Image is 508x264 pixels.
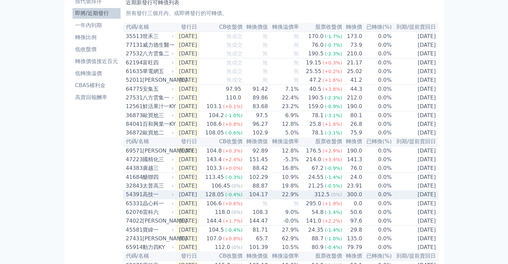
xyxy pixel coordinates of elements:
[325,175,342,180] span: (-1.4%)
[392,102,439,111] td: [DATE]
[323,69,342,74] span: (+0.2%)
[310,129,325,137] div: 78.1
[243,155,268,164] td: 151.45
[362,49,392,58] td: 0.0%
[143,102,173,110] div: 鮮活果汁一KY
[362,85,392,94] td: 0.0%
[307,226,325,234] div: 24.35
[205,120,223,128] div: 108.6
[175,155,200,164] td: [DATE]
[225,113,242,118] span: (-1.0%)
[325,51,342,56] span: (-2.3%)
[268,111,299,120] td: 6.9%
[225,192,242,197] span: (-0.4%)
[72,9,121,17] li: 即將/近期發行
[392,173,439,182] td: [DATE]
[325,227,342,233] span: (-1.4%)
[126,217,141,225] div: 74022
[362,182,392,190] td: 0.0%
[392,128,439,137] td: [DATE]
[268,182,299,190] td: 19.8%
[308,120,323,128] div: 25.8
[225,130,242,136] span: (-0.6%)
[143,59,173,67] div: 富旺四
[342,102,362,111] td: 190.0
[362,32,392,41] td: 0.0%
[223,157,242,162] span: (+2.4%)
[226,59,242,66] span: 無成交
[362,155,392,164] td: 0.0%
[362,76,392,85] td: 0.0%
[342,199,362,208] td: 0.0
[392,208,439,217] td: [DATE]
[392,146,439,155] td: [DATE]
[175,67,200,76] td: [DATE]
[72,81,121,89] li: CBAS權利金
[143,173,173,181] div: 醣聯四
[392,58,439,67] td: [DATE]
[175,128,200,137] td: [DATE]
[126,226,141,234] div: 45581
[231,183,242,189] span: (0%)
[72,21,121,29] li: 一年內到期
[143,208,173,216] div: 雷科六
[243,226,268,235] td: 81.71
[143,50,173,58] div: 八方雲集二
[72,44,121,55] a: 低收盤價
[243,120,268,128] td: 96.27
[392,120,439,128] td: [DATE]
[126,120,141,128] div: 84041
[126,50,141,58] div: 27532
[268,137,299,146] th: 轉換溢價率
[243,102,268,111] td: 83.68
[243,173,268,182] td: 102.29
[342,173,362,182] td: 24.0
[299,137,342,146] th: 股票收盤價
[392,137,439,146] th: 到期/提前賣回日
[342,67,362,76] td: 25.02
[126,182,141,190] div: 32843
[310,111,325,119] div: 78.1
[143,147,173,155] div: [PERSON_NAME]KY
[200,23,243,32] th: CB收盤價
[325,42,342,48] span: (-0.7%)
[243,182,268,190] td: 88.87
[225,227,242,233] span: (-0.4%)
[325,183,342,189] span: (-0.5%)
[243,93,268,102] td: 89.86
[362,23,392,32] th: 已轉換(%)
[392,76,439,85] td: [DATE]
[268,85,299,94] td: 7.1%
[362,226,392,235] td: 0.0%
[263,50,268,57] span: 無
[72,68,121,79] a: 低轉換溢價
[342,49,362,58] td: 210.0
[308,85,323,93] div: 40.5
[263,68,268,74] span: 無
[204,129,225,137] div: 108.05
[362,173,392,182] td: 0.0%
[305,217,323,225] div: 141.0
[126,94,141,102] div: 27531
[175,164,200,173] td: [DATE]
[342,111,362,120] td: 80.1
[223,166,242,171] span: (+0.0%)
[175,85,200,94] td: [DATE]
[307,182,325,190] div: 21.25
[325,130,342,136] span: (-3.1%)
[205,147,223,155] div: 104.8
[342,155,362,164] td: 141.3
[126,191,141,199] div: 54391
[175,23,200,32] th: 發行日
[226,42,242,48] span: 無成交
[362,111,392,120] td: 0.0%
[72,93,121,101] li: 高賣回報酬率
[342,217,362,226] td: 97.6
[323,157,342,162] span: (+3.4%)
[307,173,325,181] div: 24.55
[342,32,362,41] td: 173.0
[205,156,223,164] div: 143.4
[126,200,141,208] div: 65331
[323,77,342,83] span: (+1.6%)
[268,190,299,199] td: 22.9%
